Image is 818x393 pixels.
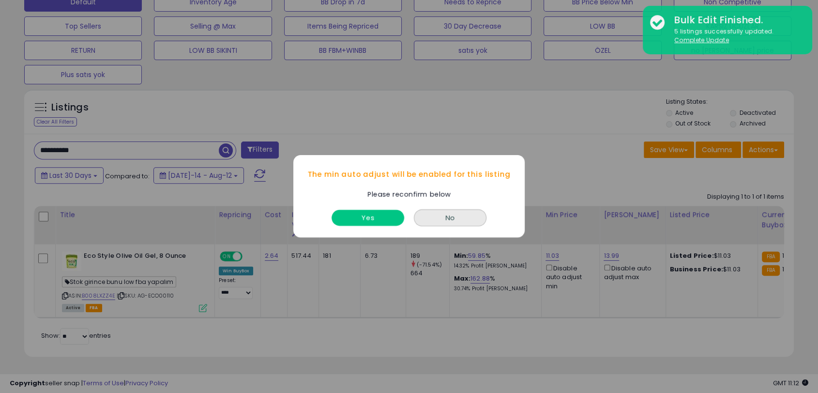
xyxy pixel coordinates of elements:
div: The min auto adjust will be enabled for this listing [293,160,525,189]
button: Yes [332,210,404,226]
div: 5 listings successfully updated. [667,27,805,45]
button: No [414,210,486,227]
div: Bulk Edit Finished. [667,13,805,27]
u: Complete Update [674,36,729,44]
div: Please reconfirm below [363,189,455,200]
